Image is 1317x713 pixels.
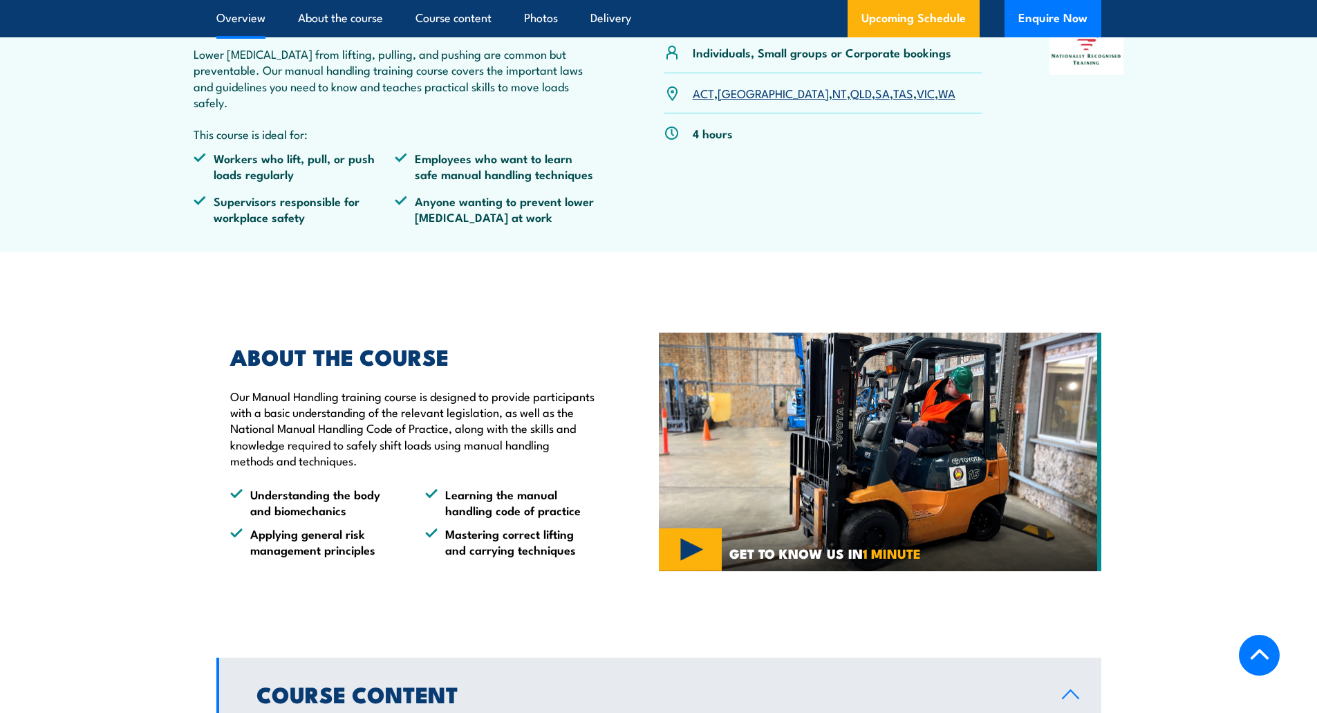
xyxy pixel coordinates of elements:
[850,84,872,101] a: QLD
[729,547,921,559] span: GET TO KNOW US IN
[718,84,829,101] a: [GEOGRAPHIC_DATA]
[194,46,597,111] p: Lower [MEDICAL_DATA] from lifting, pulling, and pushing are common but preventable. Our manual ha...
[917,84,935,101] a: VIC
[693,85,955,101] p: , , , , , , ,
[863,543,921,563] strong: 1 MINUTE
[893,84,913,101] a: TAS
[425,486,595,519] li: Learning the manual handling code of practice
[693,125,733,141] p: 4 hours
[938,84,955,101] a: WA
[230,388,595,469] p: Our Manual Handling training course is designed to provide participants with a basic understandin...
[425,526,595,558] li: Mastering correct lifting and carrying techniques
[832,84,847,101] a: NT
[693,84,714,101] a: ACT
[256,684,1040,703] h2: Course Content
[194,126,597,142] p: This course is ideal for:
[194,150,395,183] li: Workers who lift, pull, or push loads regularly
[659,333,1101,572] img: Forklift
[395,193,597,225] li: Anyone wanting to prevent lower [MEDICAL_DATA] at work
[395,150,597,183] li: Employees who want to learn safe manual handling techniques
[693,44,951,60] p: Individuals, Small groups or Corporate bookings
[875,84,890,101] a: SA
[194,193,395,225] li: Supervisors responsible for workplace safety
[230,346,595,366] h2: ABOUT THE COURSE
[1049,4,1124,75] img: Nationally Recognised Training logo.
[230,526,400,558] li: Applying general risk management principles
[230,486,400,519] li: Understanding the body and biomechanics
